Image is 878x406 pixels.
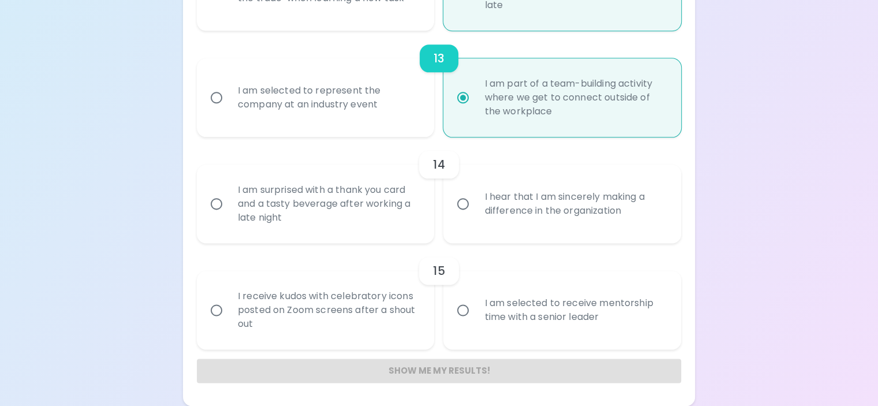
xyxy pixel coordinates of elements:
div: I receive kudos with celebratory icons posted on Zoom screens after a shout out [229,275,428,345]
h6: 13 [434,49,444,68]
div: I am surprised with a thank you card and a tasty beverage after working a late night [229,169,428,239]
div: I am selected to represent the company at an industry event [229,70,428,125]
div: choice-group-check [197,137,681,243]
h6: 15 [433,262,444,280]
div: choice-group-check [197,31,681,137]
div: I am selected to receive mentorship time with a senior leader [475,282,675,338]
div: choice-group-check [197,243,681,349]
h6: 14 [433,155,444,174]
div: I am part of a team-building activity where we get to connect outside of the workplace [475,63,675,132]
div: I hear that I am sincerely making a difference in the organization [475,176,675,232]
